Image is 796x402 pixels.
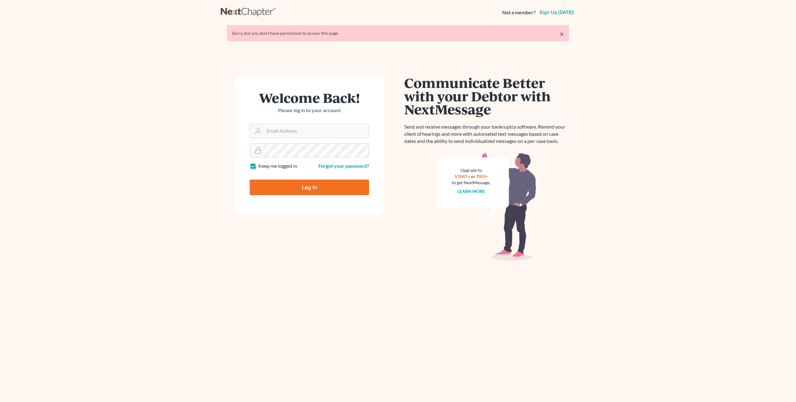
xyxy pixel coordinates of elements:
h1: Communicate Better with your Debtor with NextMessage [404,76,569,116]
label: Keep me logged in [258,162,297,170]
p: Send and receive messages through your bankruptcy software. Remind your client of hearings and mo... [404,123,569,145]
input: Email Address [264,124,369,138]
span: or [471,174,475,179]
img: nextmessage_bg-59042aed3d76b12b5cd301f8e5b87938c9018125f34e5fa2b7a6b67550977c72.svg [437,152,536,261]
div: Upgrade to [452,167,490,173]
div: Sorry, but you don't have permission to access this page [232,30,564,36]
a: START+ [455,174,470,179]
strong: Not a member? [502,9,536,16]
div: to get NextMessage. [452,180,490,186]
a: × [560,30,564,38]
a: Forgot your password? [318,163,369,169]
a: PRO+ [476,174,488,179]
p: Please log in to your account [250,107,369,114]
input: Log In [250,180,369,195]
h1: Welcome Back! [250,91,369,104]
a: Learn more [457,189,485,194]
a: Sign up [DATE]! [538,10,575,15]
